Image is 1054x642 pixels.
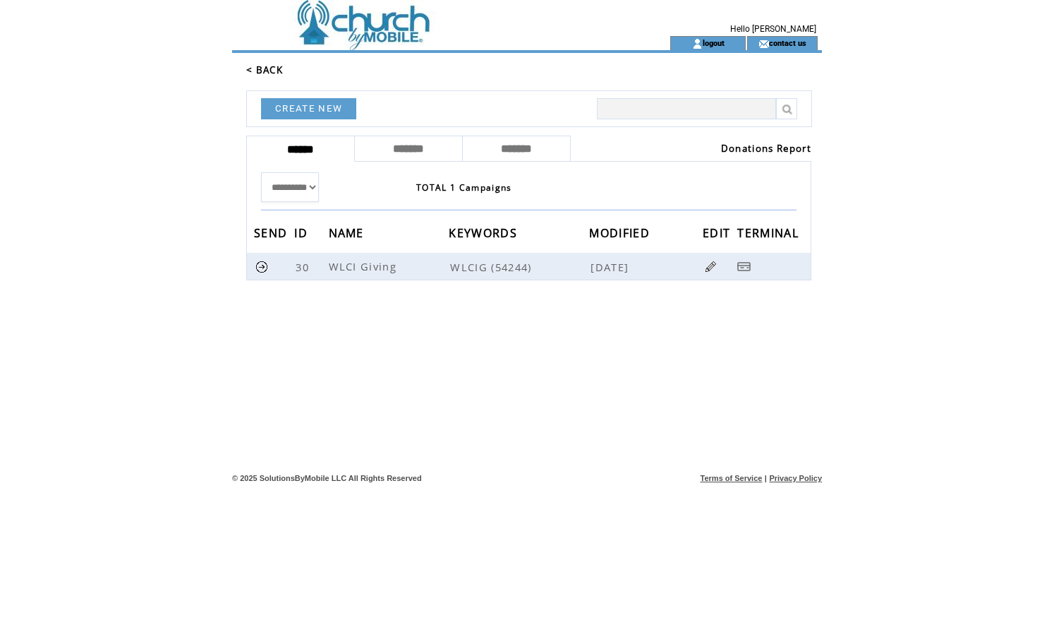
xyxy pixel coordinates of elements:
[449,222,521,248] span: KEYWORDS
[765,474,767,482] span: |
[769,38,806,47] a: contact us
[450,260,588,274] span: WLCIG (54244)
[329,222,368,248] span: NAME
[261,98,356,119] a: CREATE NEW
[329,259,401,273] span: WLCI Giving
[703,222,734,248] span: EDIT
[232,474,422,482] span: © 2025 SolutionsByMobile LLC All Rights Reserved
[692,38,703,49] img: account_icon.gif
[246,64,283,76] a: < BACK
[296,260,313,274] span: 30
[294,222,311,248] span: ID
[590,260,632,274] span: [DATE]
[416,182,512,194] span: TOTAL 1 Campaigns
[449,228,521,237] a: KEYWORDS
[703,38,725,47] a: logout
[769,474,822,482] a: Privacy Policy
[294,228,311,237] a: ID
[721,142,811,155] a: Donations Report
[730,24,816,34] span: Hello [PERSON_NAME]
[758,38,769,49] img: contact_us_icon.gif
[737,222,802,248] span: TERMINAL
[254,222,291,248] span: SEND
[329,228,368,237] a: NAME
[701,474,763,482] a: Terms of Service
[589,222,653,248] span: MODIFIED
[589,228,653,237] a: MODIFIED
